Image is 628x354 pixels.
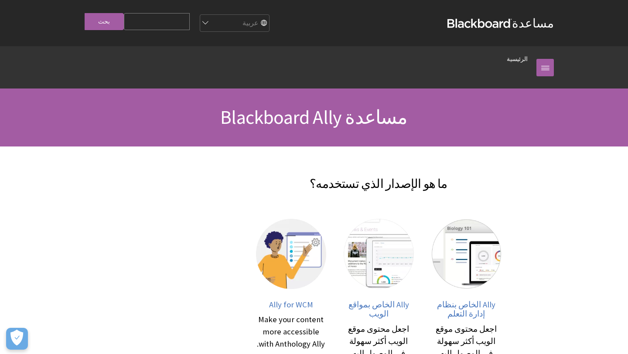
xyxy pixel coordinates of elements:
[256,313,326,350] div: Make your content more accessible with Anthology Ally.
[348,300,409,319] span: Ally الخاص بمواقع الويب
[199,15,269,32] select: Site Language Selector
[6,328,28,350] button: Open Preferences
[447,19,512,28] strong: Blackboard
[431,219,502,289] img: Ally الخاص بنظام إدارة التعلم
[437,300,495,319] span: Ally الخاص بنظام إدارة التعلم
[447,15,554,31] a: مساعدةBlackboard
[256,219,326,289] img: Ally for WCM
[220,105,407,129] span: مساعدة Blackboard Ally
[269,300,313,310] span: Ally for WCM
[85,13,124,30] input: بحث
[203,164,554,193] h2: ما هو الإصدار الذي تستخدمه؟
[507,54,528,65] a: الرئيسية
